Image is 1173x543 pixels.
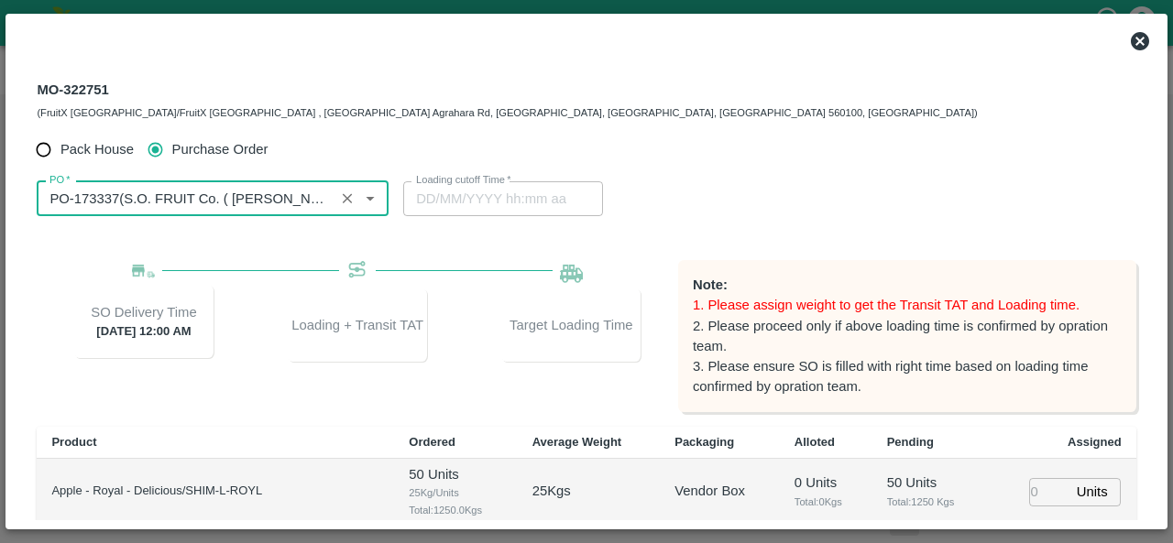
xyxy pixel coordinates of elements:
div: [DATE] 12:00 AM [74,285,214,358]
b: Pending [887,435,934,449]
button: Clear [335,187,360,212]
p: Target Loading Time [510,315,633,335]
b: Assigned [1068,435,1122,449]
p: 3. Please ensure SO is filled with right time based on loading time confirmed by opration team. [693,356,1122,397]
div: MO-322751 [37,78,977,122]
b: Packaging [674,435,734,449]
p: Loading + Transit TAT [291,315,423,335]
div: (FruitX [GEOGRAPHIC_DATA]/FruitX [GEOGRAPHIC_DATA] , [GEOGRAPHIC_DATA] Agrahara Rd, [GEOGRAPHIC_D... [37,102,977,122]
input: Select PO [42,187,329,211]
p: SO Delivery Time [91,302,196,322]
img: Loading [560,260,583,282]
label: PO [49,173,71,188]
p: 0 Units [795,472,858,493]
b: Ordered [409,435,455,449]
span: Total: 1250 Kgs [887,494,974,510]
input: Choose date [403,181,590,216]
span: 25 Kg/Units [409,484,502,501]
p: Units [1077,482,1108,502]
p: Vendor Box [674,481,745,501]
b: Note: [693,277,728,292]
p: 25 Kgs [532,481,571,501]
p: 1. Please assign weight to get the Transit TAT and Loading time. [693,295,1122,315]
span: Total: 1250.0 Kgs [409,502,502,518]
img: Transit [346,260,369,283]
b: Product [51,435,96,449]
b: Alloted [795,435,835,449]
img: Delivery [132,265,155,278]
td: Apple - Royal - Delicious/SHIM-L-ROYL [37,459,394,525]
p: 50 Units [409,464,502,484]
b: Average Weight [532,435,622,449]
p: 2. Please proceed only if above loading time is confirmed by opration team. [693,316,1122,357]
p: 50 Units [887,472,974,493]
input: 0 [1029,478,1069,506]
span: Purchase Order [172,139,269,159]
button: Open [358,187,382,211]
label: Loading cutoff Time [416,173,511,188]
span: Pack House [60,139,134,159]
span: Total: 0 Kgs [795,494,858,510]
